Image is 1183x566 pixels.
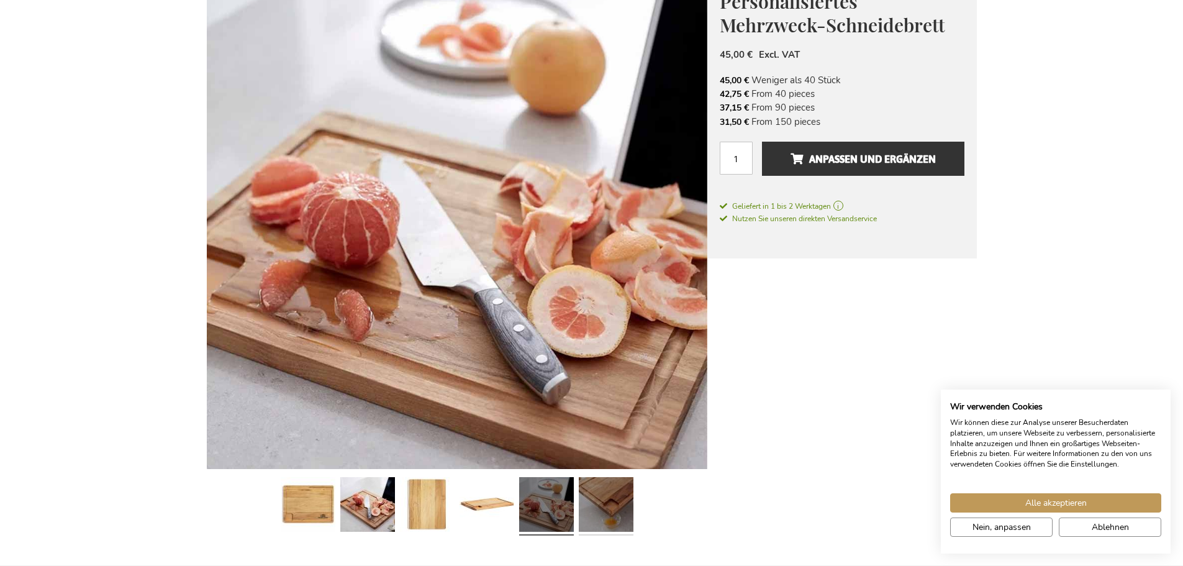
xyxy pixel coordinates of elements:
[720,87,964,101] li: From 40 pieces
[1092,521,1129,534] span: Ablehnen
[950,493,1161,513] button: Akzeptieren Sie alle cookies
[720,212,877,224] a: Nutzen Sie unseren direkten Versandservice
[340,472,395,541] a: Personalised Multi-Purpose Cutting Board
[720,102,749,114] span: 37,15 €
[1025,496,1087,509] span: Alle akzeptieren
[720,214,877,224] span: Nutzen Sie unseren direkten Versandservice
[762,142,964,176] button: Anpassen und ergänzen
[720,48,753,61] span: 45,00 €
[720,115,964,129] li: From 150 pieces
[400,472,455,541] a: Personalised Multi-Purpose Cutting Board
[950,418,1161,470] p: Wir können diese zur Analyse unserer Besucherdaten platzieren, um unsere Webseite zu verbessern, ...
[720,101,964,114] li: From 90 pieces
[950,518,1053,537] button: cookie Einstellungen anpassen
[720,88,749,100] span: 42,75 €
[720,201,964,212] a: Geliefert in 1 bis 2 Werktagen
[720,73,964,87] li: Weniger als 40 Stück
[1059,518,1161,537] button: Alle verweigern cookies
[720,142,753,175] input: Menge
[579,472,633,541] a: Personalisiertes Mehrzweck-Schneidebrett
[759,48,800,61] span: Excl. VAT
[281,472,335,541] a: Personalised Multi-Purpose Cutting Board
[950,401,1161,413] h2: Wir verwenden Cookies
[720,75,749,86] span: 45,00 €
[791,149,936,169] span: Anpassen und ergänzen
[720,116,749,128] span: 31,50 €
[972,521,1031,534] span: Nein, anpassen
[460,472,514,541] a: Personalised Multi-Purpose Cutting Board
[519,472,574,541] a: Personalised Multi-Purpose Cutting Board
